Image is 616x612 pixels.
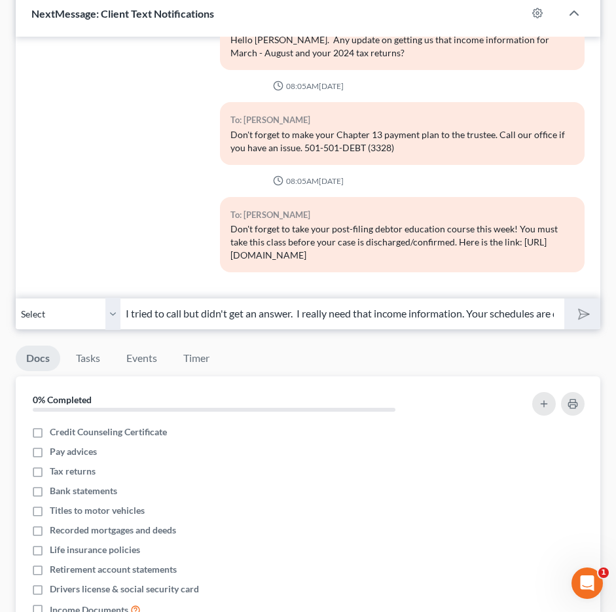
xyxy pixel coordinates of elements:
[230,113,574,128] div: To: [PERSON_NAME]
[230,33,574,60] div: Hello [PERSON_NAME]. Any update on getting us that income information for March - August and your...
[16,346,60,371] a: Docs
[230,223,574,262] div: Don't forget to take your post-filing debtor education course this week! You must take this class...
[31,7,214,20] span: NextMessage: Client Text Notifications
[50,504,145,517] span: Titles to motor vehicles
[571,567,603,599] iframe: Intercom live chat
[31,81,585,92] div: 08:05AM[DATE]
[50,524,176,537] span: Recorded mortgages and deeds
[598,567,609,578] span: 1
[50,543,140,556] span: Life insurance policies
[31,175,585,187] div: 08:05AM[DATE]
[50,465,96,478] span: Tax returns
[50,425,167,439] span: Credit Counseling Certificate
[33,394,92,405] strong: 0% Completed
[230,128,574,154] div: Don't forget to make your Chapter 13 payment plan to the trustee. Call our office if you have an ...
[65,346,111,371] a: Tasks
[50,445,97,458] span: Pay advices
[230,207,574,223] div: To: [PERSON_NAME]
[120,298,564,330] input: Say something...
[50,563,177,576] span: Retirement account statements
[116,346,168,371] a: Events
[173,346,220,371] a: Timer
[50,583,199,596] span: Drivers license & social security card
[50,484,117,497] span: Bank statements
